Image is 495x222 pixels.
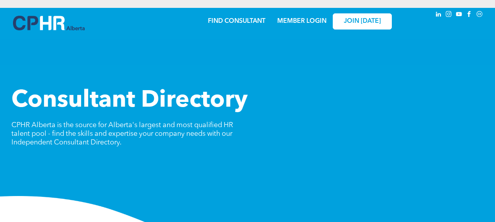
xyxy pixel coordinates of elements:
a: Social network [475,10,484,20]
a: linkedin [434,10,443,20]
a: MEMBER LOGIN [277,18,326,24]
a: JOIN [DATE] [333,13,392,30]
a: FIND CONSULTANT [208,18,265,24]
span: JOIN [DATE] [344,18,381,25]
span: CPHR Alberta is the source for Alberta's largest and most qualified HR talent pool - find the ski... [11,122,233,146]
a: youtube [455,10,463,20]
span: Consultant Directory [11,89,248,113]
img: A blue and white logo for cp alberta [13,16,85,30]
a: instagram [445,10,453,20]
a: facebook [465,10,474,20]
